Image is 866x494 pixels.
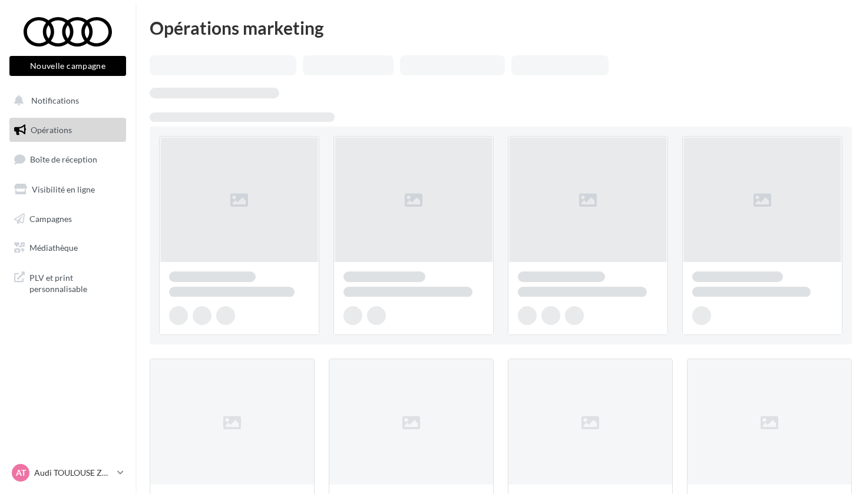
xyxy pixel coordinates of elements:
button: Notifications [7,88,124,113]
span: Médiathèque [29,243,78,253]
span: Campagnes [29,213,72,223]
a: Campagnes [7,207,128,231]
button: Nouvelle campagne [9,56,126,76]
a: Boîte de réception [7,147,128,172]
a: Médiathèque [7,236,128,260]
div: Opérations marketing [150,19,852,37]
p: Audi TOULOUSE ZAC [34,467,113,479]
span: Boîte de réception [30,154,97,164]
a: Visibilité en ligne [7,177,128,202]
span: Notifications [31,95,79,105]
span: Opérations [31,125,72,135]
span: AT [16,467,26,479]
a: PLV et print personnalisable [7,265,128,300]
span: PLV et print personnalisable [29,270,121,295]
a: Opérations [7,118,128,142]
a: AT Audi TOULOUSE ZAC [9,462,126,484]
span: Visibilité en ligne [32,184,95,194]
